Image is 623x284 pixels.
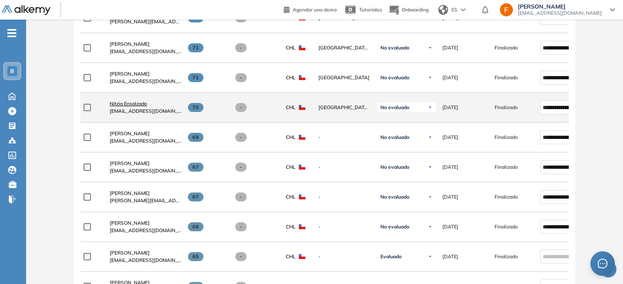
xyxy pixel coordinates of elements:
span: 71 [188,73,204,82]
span: No evaluado [380,74,409,81]
span: No evaluado [380,134,409,141]
span: [PERSON_NAME] [110,190,150,196]
img: Ícono de flecha [428,195,433,199]
span: - [318,163,371,171]
span: 69 [188,133,204,142]
span: [EMAIL_ADDRESS][DOMAIN_NAME] [518,10,602,16]
span: [EMAIL_ADDRESS][DOMAIN_NAME] [110,167,181,174]
span: - [318,253,371,260]
img: CHL [299,75,305,80]
span: No evaluado [380,164,409,170]
span: - [318,134,371,141]
img: Ícono de flecha [428,45,433,50]
span: [DATE] [442,134,458,141]
span: message [598,259,608,268]
span: 67 [188,192,204,201]
span: - [235,73,247,82]
span: Finalizado [495,44,518,51]
span: 71 [188,43,204,52]
span: No evaluado [380,194,409,200]
a: Nitzia Ensalzado [110,100,181,107]
button: Onboarding [389,1,429,19]
span: Onboarding [402,7,429,13]
span: [PERSON_NAME] [518,3,602,10]
span: No evaluado [380,224,409,230]
span: [PERSON_NAME][EMAIL_ADDRESS][DOMAIN_NAME] [110,18,181,25]
span: [EMAIL_ADDRESS][DOMAIN_NAME] [110,227,181,234]
img: CHL [299,195,305,199]
span: [GEOGRAPHIC_DATA][PERSON_NAME] [318,44,371,51]
span: Finalizado [495,253,518,260]
img: CHL [299,254,305,259]
span: - [235,43,247,52]
span: [DATE] [442,193,458,201]
span: [EMAIL_ADDRESS][DOMAIN_NAME] [110,78,181,85]
span: Finalizado [495,193,518,201]
span: B [10,68,14,74]
img: arrow [461,8,466,11]
a: [PERSON_NAME] [110,249,181,257]
span: CHL [286,163,296,171]
img: Ícono de flecha [428,254,433,259]
span: 66 [188,222,204,231]
span: 67 [188,163,204,172]
a: [PERSON_NAME] [110,40,181,48]
span: [GEOGRAPHIC_DATA] [318,74,371,81]
img: Logo [2,5,51,16]
span: CHL [286,253,296,260]
span: CHL [286,104,296,111]
i: - [7,32,16,34]
span: CHL [286,193,296,201]
span: Evaluado [380,253,402,260]
span: Agendar una demo [293,7,337,13]
span: [PERSON_NAME] [110,130,150,136]
span: [GEOGRAPHIC_DATA][PERSON_NAME] [318,104,371,111]
a: [PERSON_NAME] [110,219,181,227]
span: - [235,222,247,231]
img: Ícono de flecha [428,165,433,170]
span: [PERSON_NAME] [110,220,150,226]
img: CHL [299,224,305,229]
span: [DATE] [442,163,458,171]
span: 65 [188,252,204,261]
span: No evaluado [380,45,409,51]
span: [PERSON_NAME] [110,250,150,256]
span: ES [451,6,457,13]
span: No evaluado [380,104,409,111]
span: Nitzia Ensalzado [110,101,147,107]
span: - [318,193,371,201]
span: Finalizado [495,134,518,141]
span: CHL [286,74,296,81]
img: Ícono de flecha [428,224,433,229]
span: [EMAIL_ADDRESS][DOMAIN_NAME] [110,257,181,264]
a: [PERSON_NAME] [110,190,181,197]
span: [DATE] [442,223,458,230]
span: 70 [188,103,204,112]
span: - [235,103,247,112]
span: [DATE] [442,253,458,260]
span: [EMAIL_ADDRESS][DOMAIN_NAME] [110,107,181,115]
span: [PERSON_NAME] [110,71,150,77]
span: - [318,223,371,230]
span: [DATE] [442,44,458,51]
span: [PERSON_NAME][EMAIL_ADDRESS][PERSON_NAME][DOMAIN_NAME] [110,197,181,204]
span: [PERSON_NAME] [110,160,150,166]
a: Agendar una demo [284,4,337,14]
span: CHL [286,134,296,141]
span: Tutoriales [359,7,382,13]
span: Finalizado [495,104,518,111]
span: [DATE] [442,104,458,111]
span: [PERSON_NAME] [110,41,150,47]
img: Ícono de flecha [428,105,433,110]
span: - [235,163,247,172]
span: [EMAIL_ADDRESS][DOMAIN_NAME] [110,137,181,145]
a: [PERSON_NAME] [110,130,181,137]
span: CHL [286,223,296,230]
img: CHL [299,135,305,140]
span: - [235,192,247,201]
span: Finalizado [495,223,518,230]
span: CHL [286,44,296,51]
a: [PERSON_NAME] [110,70,181,78]
span: Finalizado [495,74,518,81]
img: Ícono de flecha [428,135,433,140]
